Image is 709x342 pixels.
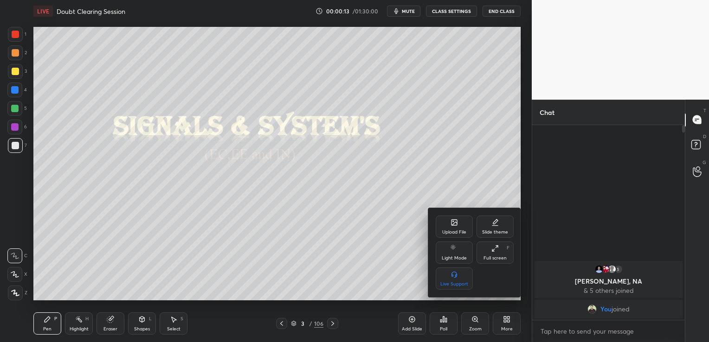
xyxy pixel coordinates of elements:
[507,246,509,250] div: F
[482,230,508,234] div: Slide theme
[442,256,467,260] div: Light Mode
[442,230,466,234] div: Upload File
[483,256,507,260] div: Full screen
[440,282,468,286] div: Live Support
